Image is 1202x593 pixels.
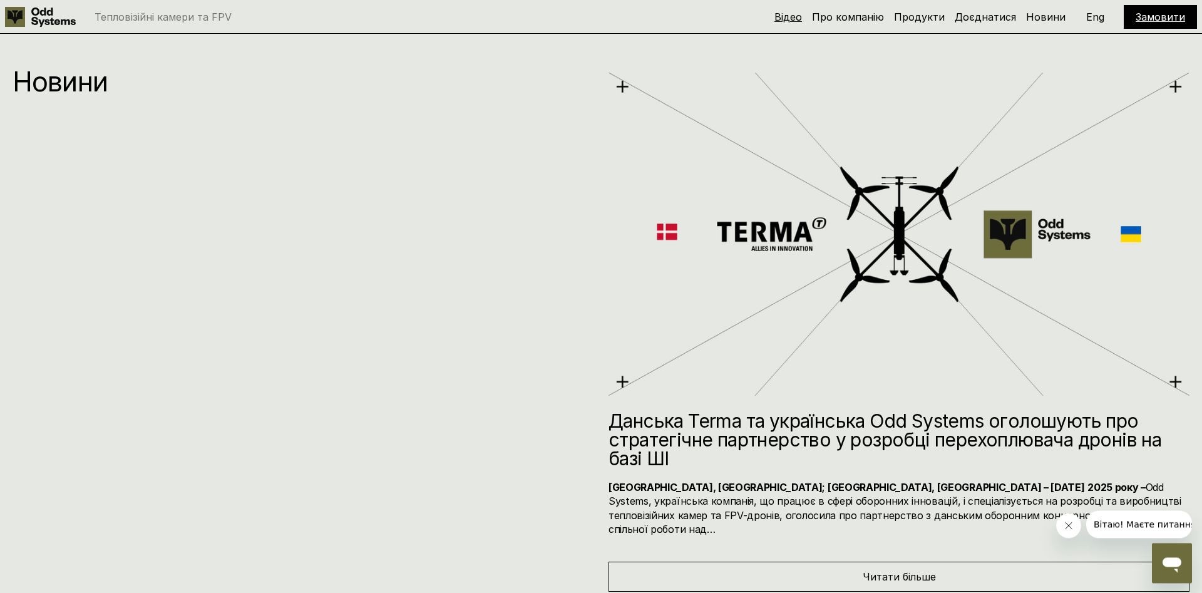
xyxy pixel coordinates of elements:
h4: Odd Systems, українська компанія, що працює в сфері оборонних інновацій, і спеціалізується на роз... [609,480,1189,537]
iframe: Закрити повідомлення [1056,513,1081,538]
a: Данська Terma та українська Odd Systems оголошують про стратегічне партнерство у розробці перехоп... [609,70,1189,592]
iframe: Повідомлення від компанії [1086,510,1192,538]
a: Доєднатися [955,11,1016,23]
strong: 2025 року – [1087,481,1145,493]
iframe: Кнопка для запуску вікна повідомлень [1152,543,1192,583]
p: Eng [1086,12,1104,22]
a: Відео [774,11,802,23]
h2: Данська Terma та українська Odd Systems оголошують про стратегічне партнерство у розробці перехоп... [609,411,1189,468]
span: Вітаю! Маєте питання? [8,9,115,19]
a: Новини [1026,11,1066,23]
a: Про компанію [812,11,884,23]
a: Продукти [894,11,945,23]
p: Новини [13,70,593,94]
span: Читати більше [863,570,936,583]
strong: [GEOGRAPHIC_DATA], [GEOGRAPHIC_DATA]; [GEOGRAPHIC_DATA], [GEOGRAPHIC_DATA] – [DATE] [609,481,1084,493]
p: Тепловізійні камери та FPV [95,12,232,22]
a: Замовити [1136,11,1185,23]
